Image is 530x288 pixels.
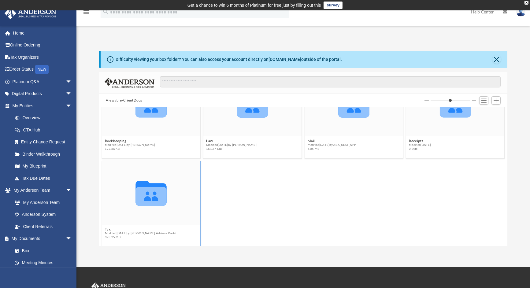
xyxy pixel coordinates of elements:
div: Get a chance to win 6 months of Platinum for free just by filling out this [187,2,321,9]
a: Binder Walkthrough [9,148,81,160]
img: User Pic [516,8,525,17]
button: Receipts [409,139,431,143]
button: Increase column size [472,98,476,102]
span: 122.86 KB [105,147,155,151]
a: My Blueprint [9,160,78,172]
a: My Anderson Team [9,196,75,209]
button: Bookkeeping [105,139,155,143]
button: Add [491,96,501,105]
div: grid [99,107,507,246]
a: My Documentsarrow_drop_down [4,233,78,245]
a: My Anderson Teamarrow_drop_down [4,184,78,197]
a: Home [4,27,81,39]
input: Column size [431,98,470,102]
div: Difficulty viewing your box folder? You can also access your account directly on outside of the p... [116,56,342,63]
span: arrow_drop_down [66,100,78,112]
img: Anderson Advisors Platinum Portal [3,7,58,19]
a: Online Ordering [4,39,81,51]
span: arrow_drop_down [66,233,78,245]
span: 323.25 MB [105,235,176,239]
a: Box [9,245,75,257]
button: Decrease column size [424,98,429,102]
span: arrow_drop_down [66,76,78,88]
i: search [102,8,109,15]
div: close [524,1,528,5]
div: NEW [35,65,49,74]
span: 0 Byte [409,147,431,151]
a: Platinum Q&Aarrow_drop_down [4,76,81,88]
a: Tax Due Dates [9,172,81,184]
span: Modified [DATE] by ABA_NEST_APP [308,143,356,147]
a: Tax Organizers [4,51,81,63]
a: CTA Hub [9,124,81,136]
span: arrow_drop_down [66,184,78,197]
a: Client Referrals [9,220,78,233]
a: Meeting Minutes [9,257,78,269]
a: [DOMAIN_NAME] [269,57,301,62]
span: 6.05 MB [308,147,356,151]
a: Overview [9,112,81,124]
a: Entity Change Request [9,136,81,148]
span: 161.67 MB [206,147,257,151]
span: Modified [DATE] by [PERSON_NAME] Advisors Portal [105,231,176,235]
button: Close [492,55,501,64]
button: Law [206,139,257,143]
input: Search files and folders [160,76,501,88]
span: arrow_drop_down [66,88,78,100]
span: Modified [DATE] [409,143,431,147]
button: Tax [105,227,176,231]
span: Modified [DATE] by [PERSON_NAME] [206,143,257,147]
a: survey [324,2,343,9]
a: Anderson System [9,209,78,221]
a: Order StatusNEW [4,63,81,76]
span: Modified [DATE] by [PERSON_NAME] [105,143,155,147]
button: Mail [308,139,356,143]
a: menu [83,12,90,16]
button: Viewable-ClientDocs [106,98,142,103]
a: Digital Productsarrow_drop_down [4,88,81,100]
i: menu [83,9,90,16]
button: Switch to List View [479,96,488,105]
a: My Entitiesarrow_drop_down [4,100,81,112]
